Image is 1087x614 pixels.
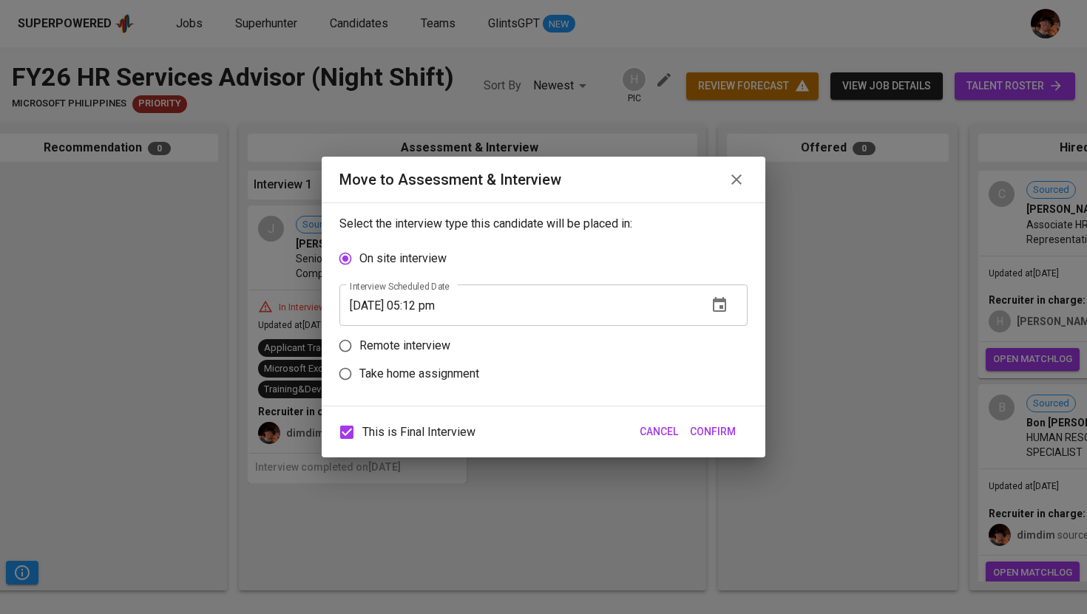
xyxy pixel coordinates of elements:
div: Move to Assessment & Interview [339,169,561,191]
span: Confirm [690,423,736,441]
button: Cancel [634,418,684,446]
p: Select the interview type this candidate will be placed in: [339,215,748,233]
button: Confirm [684,418,742,446]
p: Remote interview [359,337,450,355]
p: Take home assignment [359,365,479,383]
span: This is Final Interview [362,423,475,441]
p: On site interview [359,250,447,267]
span: Cancel [640,423,678,441]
